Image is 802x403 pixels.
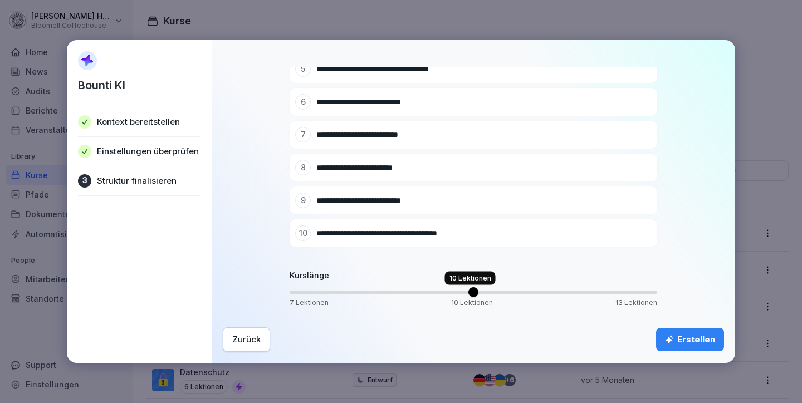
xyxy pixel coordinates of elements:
button: Erstellen [656,328,724,351]
div: 3 [78,174,91,188]
p: Bounti KI [78,77,125,94]
p: Einstellungen überprüfen [97,146,199,157]
div: 6 [295,94,311,110]
img: AI Sparkle [78,51,97,70]
div: 10 [295,225,311,241]
p: 13 Lektionen [615,298,657,307]
h4: Kurslänge [290,270,657,281]
span: Volume [468,287,478,297]
p: 10 Lektionen [451,298,493,307]
p: 10 Lektionen [449,274,491,283]
div: Zurück [232,333,261,346]
div: Erstellen [665,333,715,346]
div: 5 [295,61,311,77]
p: 7 Lektionen [290,298,329,307]
div: 9 [295,193,311,208]
div: 8 [295,160,311,175]
button: Zurück [223,327,270,352]
div: 7 [295,127,311,142]
p: Struktur finalisieren [97,175,177,186]
p: Kontext bereitstellen [97,116,180,127]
